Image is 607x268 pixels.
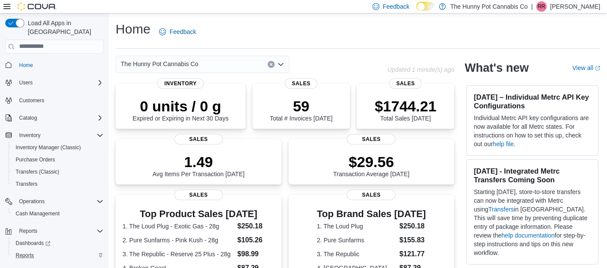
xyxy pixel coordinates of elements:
dd: $98.99 [237,249,274,259]
span: Feedback [169,27,196,36]
button: Reports [2,225,107,237]
dt: 3. The Republic [317,250,396,258]
div: Expired or Expiring in Next 30 Days [133,97,229,122]
span: Home [16,60,103,70]
dt: 2. Pure Sunfarms - Pink Kush - 28g [123,236,234,245]
a: Customers [16,95,48,106]
p: Starting [DATE], store-to-store transfers can now be integrated with Metrc using in [GEOGRAPHIC_D... [474,188,591,257]
dd: $105.26 [237,235,274,245]
h3: Top Product Sales [DATE] [123,209,275,219]
button: Inventory Manager (Classic) [9,141,107,154]
a: help file [493,141,514,147]
span: Inventory [16,130,103,141]
p: [PERSON_NAME] [550,1,600,12]
div: Avg Items Per Transaction [DATE] [153,153,245,178]
span: Operations [16,196,103,207]
a: Purchase Orders [12,154,59,165]
span: Catalog [16,113,103,123]
svg: External link [595,66,600,71]
span: Customers [16,95,103,106]
a: Reports [12,250,37,261]
span: Sales [347,134,395,144]
span: Dashboards [12,238,103,248]
div: Total # Invoices [DATE] [270,97,332,122]
a: Cash Management [12,208,63,219]
span: Purchase Orders [12,154,103,165]
span: Sales [347,190,395,200]
dt: 3. The Republic - Reserve 25 Plus - 28g [123,250,234,258]
span: Reports [12,250,103,261]
button: Inventory [2,129,107,141]
h2: What's new [464,61,528,75]
span: RR [537,1,545,12]
span: Sales [285,78,318,89]
span: Cash Management [16,210,60,217]
p: 59 [270,97,332,115]
h3: [DATE] - Integrated Metrc Transfers Coming Soon [474,167,591,184]
button: Purchase Orders [9,154,107,166]
span: Feedback [383,2,409,11]
p: Updated 1 minute(s) ago [387,66,454,73]
span: Reports [16,226,103,236]
button: Home [2,59,107,71]
input: Dark Mode [416,2,435,11]
span: Inventory Manager (Classic) [12,142,103,153]
button: Catalog [16,113,40,123]
dd: $250.18 [237,221,274,231]
span: Reports [16,252,34,259]
dt: 1. The Loud Plug - Exotic Gas - 28g [123,222,234,231]
button: Catalog [2,112,107,124]
button: Reports [16,226,41,236]
p: 1.49 [153,153,245,171]
dt: 2. Pure Sunfarms [317,236,396,245]
span: Sales [389,78,422,89]
span: Transfers [16,181,37,188]
p: $1744.21 [375,97,436,115]
span: Transfers (Classic) [12,167,103,177]
span: Users [19,79,33,86]
a: Transfers (Classic) [12,167,63,177]
button: Open list of options [277,61,284,68]
span: Cash Management [12,208,103,219]
button: Customers [2,94,107,107]
span: Dashboards [16,240,50,247]
span: Load All Apps in [GEOGRAPHIC_DATA] [24,19,103,36]
a: Feedback [156,23,199,40]
a: Inventory Manager (Classic) [12,142,84,153]
button: Reports [9,249,107,261]
span: Customers [19,97,44,104]
button: Operations [2,195,107,208]
p: Individual Metrc API key configurations are now available for all Metrc states. For instructions ... [474,114,591,148]
button: Cash Management [9,208,107,220]
div: Rebecca Reid [536,1,547,12]
a: Dashboards [12,238,54,248]
span: Operations [19,198,45,205]
button: Transfers (Classic) [9,166,107,178]
h3: Top Brand Sales [DATE] [317,209,426,219]
span: Catalog [19,114,37,121]
img: Cova [17,2,56,11]
p: $29.56 [333,153,410,171]
dt: 1. The Loud Plug [317,222,396,231]
a: View allExternal link [572,64,600,71]
button: Users [16,77,36,88]
span: Sales [174,190,223,200]
button: Transfers [9,178,107,190]
a: help documentation [501,232,554,239]
span: Purchase Orders [16,156,55,163]
h3: [DATE] – Individual Metrc API Key Configurations [474,93,591,110]
p: The Hunny Pot Cannabis Co [450,1,527,12]
span: Transfers [12,179,103,189]
a: Transfers [488,206,514,213]
span: Inventory [157,78,204,89]
button: Inventory [16,130,44,141]
p: | [531,1,533,12]
button: Operations [16,196,48,207]
span: Inventory [19,132,40,139]
span: Reports [19,228,37,234]
dd: $155.83 [399,235,426,245]
span: The Hunny Pot Cannabis Co [121,59,198,69]
span: Users [16,77,103,88]
a: Transfers [12,179,41,189]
